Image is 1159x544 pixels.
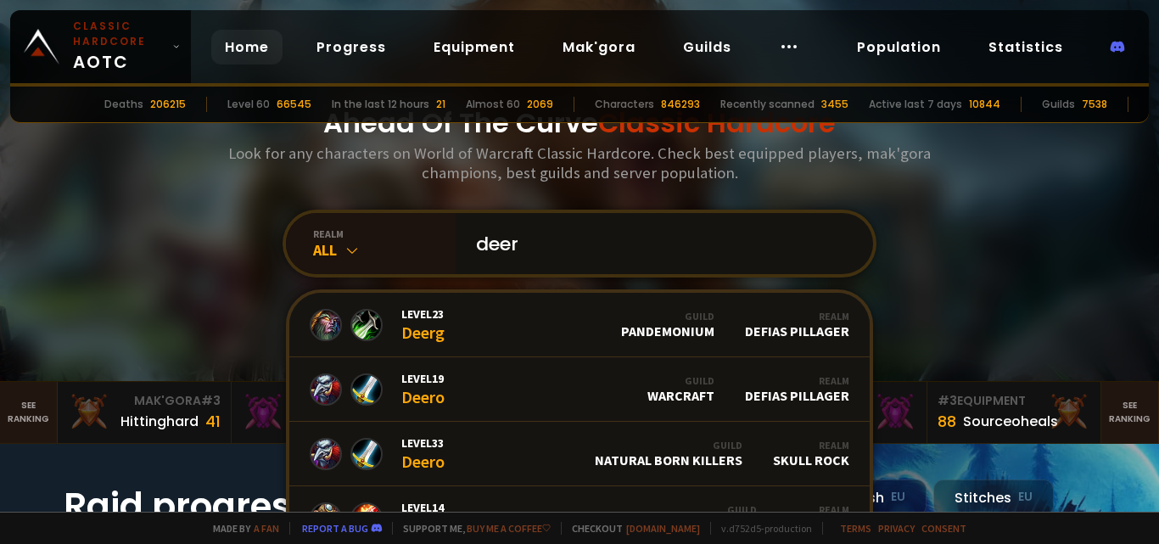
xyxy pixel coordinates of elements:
[938,392,1090,410] div: Equipment
[621,310,714,322] div: Guild
[401,435,445,472] div: Deero
[466,213,853,274] input: Search a character...
[58,382,232,443] a: Mak'Gora#3Hittinghard41
[745,310,849,322] div: Realm
[647,374,714,404] div: WarCraft
[221,143,938,182] h3: Look for any characters on World of Warcraft Classic Hardcore. Check best equipped players, mak'g...
[927,382,1101,443] a: #3Equipment88Sourceoheals
[436,97,445,112] div: 21
[626,522,700,535] a: [DOMAIN_NAME]
[773,439,849,468] div: Skull Rock
[661,97,700,112] div: 846293
[595,439,742,468] div: Natural Born Killers
[466,97,520,112] div: Almost 60
[921,522,966,535] a: Consent
[938,392,957,409] span: # 3
[720,97,815,112] div: Recently scanned
[561,522,700,535] span: Checkout
[401,306,445,343] div: Deerg
[969,97,1000,112] div: 10844
[787,503,849,533] div: Stitches
[401,435,445,451] span: Level 33
[277,97,311,112] div: 66545
[289,357,870,422] a: Level19DeeroGuildWarCraftRealmDefias Pillager
[654,503,757,533] div: [PERSON_NAME]
[68,392,221,410] div: Mak'Gora
[211,30,283,64] a: Home
[745,310,849,339] div: Defias Pillager
[963,411,1058,432] div: Sourceoheals
[787,503,849,516] div: Realm
[401,500,448,515] span: Level 14
[840,522,871,535] a: Terms
[392,522,551,535] span: Support me,
[1101,382,1159,443] a: Seeranking
[821,97,848,112] div: 3455
[303,30,400,64] a: Progress
[201,392,221,409] span: # 3
[745,374,849,404] div: Defias Pillager
[120,411,199,432] div: Hittinghard
[773,439,849,451] div: Realm
[843,30,955,64] a: Population
[891,489,905,506] small: EU
[73,19,165,75] span: AOTC
[232,382,406,443] a: Mak'Gora#2Rivench100
[1042,97,1075,112] div: Guilds
[227,97,270,112] div: Level 60
[203,522,279,535] span: Made by
[420,30,529,64] a: Equipment
[401,371,445,407] div: Deero
[401,306,445,322] span: Level 23
[975,30,1077,64] a: Statistics
[323,103,836,143] h1: Ahead Of The Curve
[467,522,551,535] a: Buy me a coffee
[654,503,757,516] div: Guild
[150,97,186,112] div: 206215
[1082,97,1107,112] div: 7538
[1018,489,1033,506] small: EU
[938,410,956,433] div: 88
[313,227,456,240] div: realm
[332,97,429,112] div: In the last 12 hours
[595,97,654,112] div: Characters
[401,371,445,386] span: Level 19
[73,19,165,49] small: Classic Hardcore
[64,480,403,533] h1: Raid progress
[289,422,870,486] a: Level33DeeroGuildNatural Born KillersRealmSkull Rock
[313,240,456,260] div: All
[549,30,649,64] a: Mak'gora
[669,30,745,64] a: Guilds
[710,522,812,535] span: v. d752d5 - production
[289,293,870,357] a: Level23DeergGuildPandemoniumRealmDefias Pillager
[104,97,143,112] div: Deaths
[647,374,714,387] div: Guild
[621,310,714,339] div: Pandemonium
[745,374,849,387] div: Realm
[242,392,395,410] div: Mak'Gora
[878,522,915,535] a: Privacy
[869,97,962,112] div: Active last 7 days
[254,522,279,535] a: a fan
[933,480,1054,516] div: Stitches
[527,97,553,112] div: 2069
[10,10,191,83] a: Classic HardcoreAOTC
[401,500,448,536] div: Deerik
[302,522,368,535] a: Report a bug
[205,410,221,433] div: 41
[595,439,742,451] div: Guild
